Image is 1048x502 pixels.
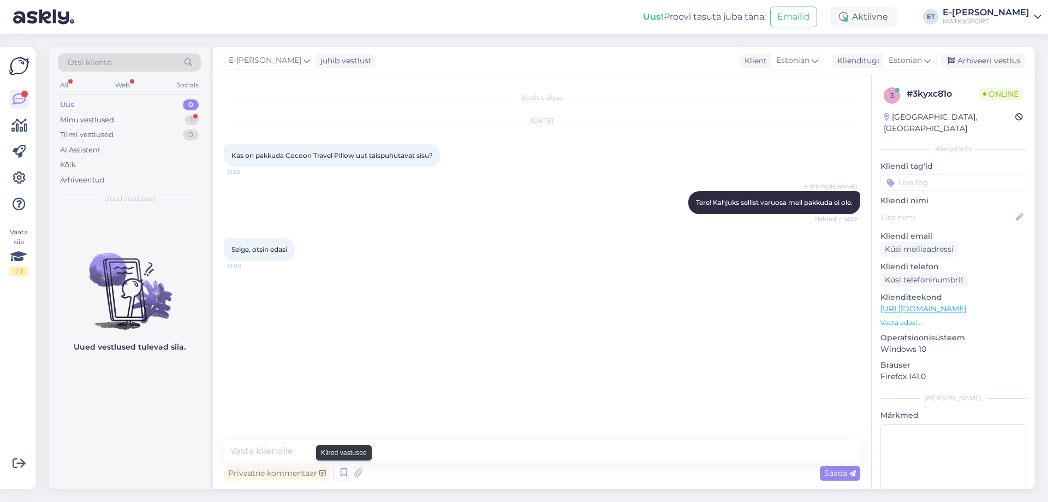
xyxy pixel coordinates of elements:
div: E-[PERSON_NAME] [943,8,1029,17]
div: Vestlus algas [224,93,860,103]
span: 13:00 [227,262,268,270]
div: [PERSON_NAME] [880,393,1026,403]
div: [GEOGRAPHIC_DATA], [GEOGRAPHIC_DATA] [884,111,1015,134]
div: Arhiveeritud [60,175,105,186]
div: Klient [740,55,767,67]
div: Socials [174,78,201,92]
span: Selge, otsin edasi [231,245,287,253]
div: Kliendi info [880,144,1026,154]
div: Web [113,78,132,92]
div: 1 [185,115,199,126]
p: Kliendi tag'id [880,161,1026,172]
div: AI Assistent [60,145,100,156]
a: E-[PERSON_NAME]MATKaSPORT [943,8,1041,26]
button: Emailid [770,7,817,27]
div: 0 [183,129,199,140]
p: Operatsioonisüsteem [880,332,1026,344]
div: ET [923,9,938,25]
small: Kiired vastused [321,448,367,458]
span: Nähtud ✓ 12:59 [815,215,857,223]
div: [DATE] [224,116,860,126]
span: E-[PERSON_NAME] [229,55,301,67]
span: E-[PERSON_NAME] [804,182,857,191]
p: Märkmed [880,410,1026,421]
span: 3 [890,91,894,99]
img: No chats [49,233,210,332]
p: Windows 10 [880,344,1026,355]
p: Uued vestlused tulevad siia. [74,341,186,353]
p: Firefox 141.0 [880,371,1026,382]
span: Uued vestlused [104,194,155,204]
div: juhib vestlust [316,55,372,67]
div: MATKaSPORT [943,17,1029,26]
span: Estonian [776,55,809,67]
span: Saada [824,468,856,478]
span: Tere! Kahjuks sellist varuosa meil pakkuda ei ole. [696,198,853,206]
input: Lisa tag [880,174,1026,191]
div: 1 / 3 [9,267,28,276]
a: [URL][DOMAIN_NAME] [880,304,966,314]
div: Proovi tasuta juba täna: [643,10,766,23]
img: Askly Logo [9,56,29,76]
span: 12:58 [227,168,268,176]
span: Otsi kliente [68,57,111,68]
b: Uus! [643,11,664,22]
div: Uus [60,99,74,110]
div: Klienditugi [833,55,879,67]
p: Kliendi telefon [880,261,1026,273]
p: Vaata edasi ... [880,318,1026,328]
div: Arhiveeri vestlus [941,54,1025,68]
div: 0 [183,99,199,110]
span: Estonian [889,55,922,67]
p: Kliendi email [880,231,1026,242]
p: Klienditeekond [880,292,1026,303]
input: Lisa nimi [881,211,1014,223]
div: Aktiivne [830,7,897,27]
div: Küsi telefoninumbrit [880,273,968,287]
div: Tiimi vestlused [60,129,114,140]
span: Online [979,88,1023,100]
div: Küsi meiliaadressi [880,242,958,257]
div: # 3kyxc81o [907,87,979,101]
span: Kas on pakkuda Cocoon Travel Pillow uut täispuhutavat sisu? [231,151,433,160]
div: Minu vestlused [60,115,114,126]
p: Brauser [880,359,1026,371]
div: Kõik [60,160,76,170]
p: Kliendi nimi [880,195,1026,206]
div: Vaata siia [9,227,28,276]
div: All [58,78,70,92]
div: Privaatne kommentaar [224,466,330,481]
